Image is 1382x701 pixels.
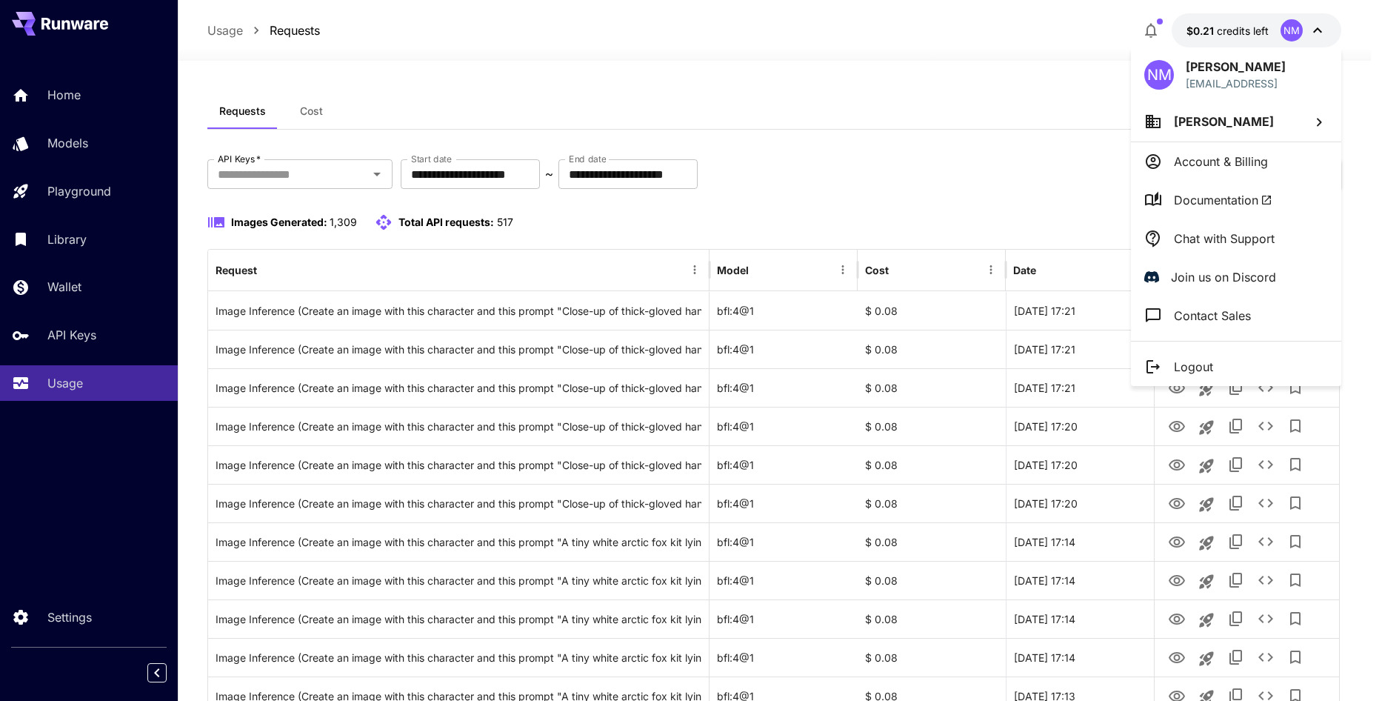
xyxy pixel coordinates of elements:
div: NM [1144,60,1174,90]
p: Join us on Discord [1171,268,1276,286]
span: Documentation [1174,191,1272,209]
button: [PERSON_NAME] [1131,102,1341,142]
p: [EMAIL_ADDRESS] [1186,76,1286,91]
p: Account & Billing [1174,153,1268,170]
p: Chat with Support [1174,230,1275,247]
div: info@catalystmedia.ai [1186,76,1286,91]
span: [PERSON_NAME] [1174,114,1274,129]
p: [PERSON_NAME] [1186,58,1286,76]
p: Logout [1174,358,1213,376]
p: Contact Sales [1174,307,1251,325]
